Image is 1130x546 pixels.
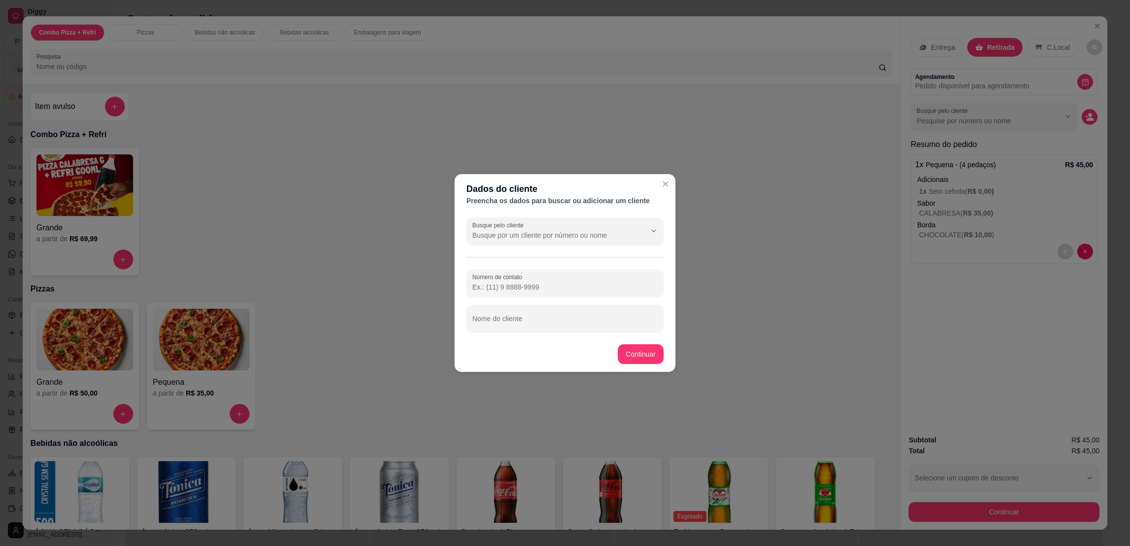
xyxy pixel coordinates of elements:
[618,344,664,364] button: Continuar
[472,230,630,240] input: Busque pelo cliente
[472,318,658,328] input: Nome do cliente
[466,182,664,196] div: Dados do cliente
[472,273,526,281] label: Número de contato
[658,176,673,192] button: Close
[646,223,662,239] button: Show suggestions
[472,282,658,292] input: Número de contato
[472,221,527,229] label: Busque pelo cliente
[466,196,664,206] div: Preencha os dados para buscar ou adicionar um cliente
